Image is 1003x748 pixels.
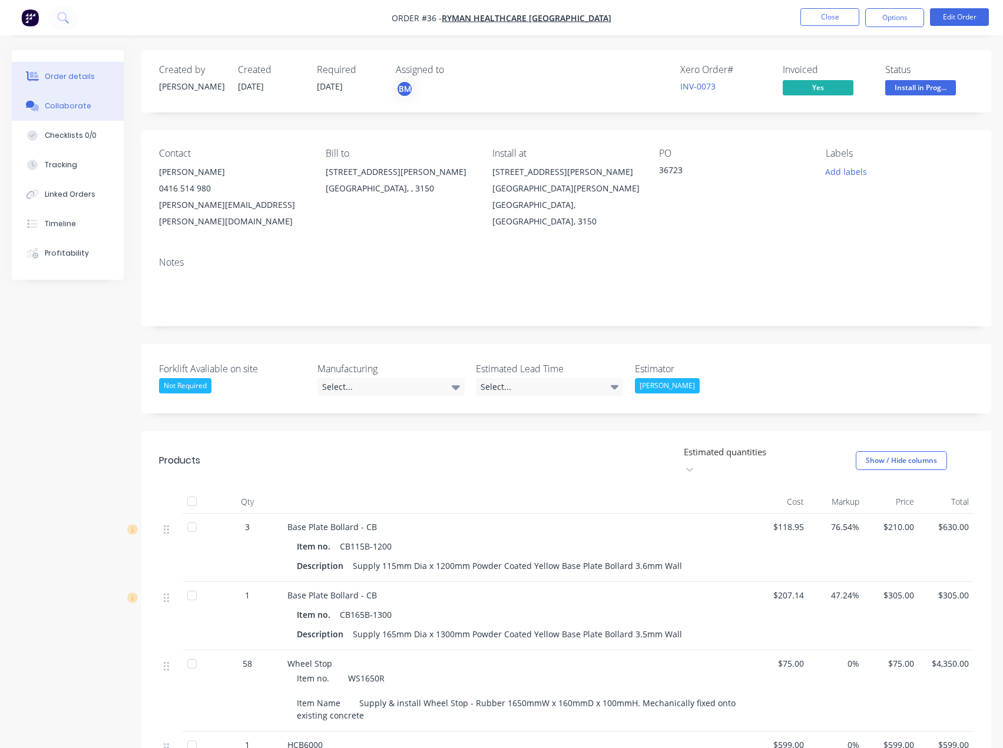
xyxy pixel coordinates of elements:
div: Labels [826,148,974,159]
span: Wheel Stop [287,658,332,669]
div: Select... [476,378,623,396]
div: Cost [754,490,809,514]
span: $118.95 [759,521,804,533]
div: Products [159,454,200,468]
button: Add labels [819,164,873,180]
button: Tracking [12,150,124,180]
span: Base Plate Bollard - CB [287,521,377,532]
div: 36723 [659,164,806,180]
a: Ryman Healthcare [GEOGRAPHIC_DATA] [442,12,611,24]
div: Item no. [297,606,335,623]
div: Price [864,490,919,514]
span: Install in Prog... [885,80,956,95]
span: $207.14 [759,589,804,601]
label: Estimated Lead Time [476,362,623,376]
a: INV-0073 [680,81,716,92]
button: BM [396,80,413,98]
button: Checklists 0/0 [12,121,124,150]
div: Markup [809,490,863,514]
span: Order #36 - [392,12,442,24]
span: $630.00 [923,521,969,533]
div: Invoiced [783,64,871,75]
div: [STREET_ADDRESS][PERSON_NAME][GEOGRAPHIC_DATA], , 3150 [326,164,474,201]
button: Edit Order [930,8,989,26]
div: Description [297,557,348,574]
span: $4,350.00 [923,657,969,670]
label: Manufacturing [317,362,465,376]
div: CB165B-1300 [335,606,396,623]
span: $75.00 [869,657,914,670]
div: Item no. [297,538,335,555]
div: Bill to [326,148,474,159]
button: Close [800,8,859,26]
button: Order details [12,62,124,91]
div: Supply 165mm Dia x 1300mm Powder Coated Yellow Base Plate Bollard 3.5mm Wall [348,625,687,643]
button: Collaborate [12,91,124,121]
div: Notes [159,257,974,268]
div: [STREET_ADDRESS][PERSON_NAME] [492,164,640,180]
div: [STREET_ADDRESS][PERSON_NAME] [326,164,474,180]
span: 0% [813,657,859,670]
span: $75.00 [759,657,804,670]
div: Timeline [45,219,76,229]
button: Options [865,8,924,27]
span: 58 [243,657,252,670]
button: Timeline [12,209,124,239]
button: Linked Orders [12,180,124,209]
div: Collaborate [45,101,91,111]
div: PO [659,148,807,159]
label: Forklift Avaliable on site [159,362,306,376]
span: Yes [783,80,853,95]
div: [PERSON_NAME][EMAIL_ADDRESS][PERSON_NAME][DOMAIN_NAME] [159,197,307,230]
div: Tracking [45,160,77,170]
div: Not Required [159,378,211,393]
span: $305.00 [869,589,914,601]
span: $305.00 [923,589,969,601]
div: Qty [212,490,283,514]
span: [DATE] [317,81,343,92]
div: [PERSON_NAME] [159,80,224,92]
span: Item no. WS1650R Item Name Supply & install Wheel Stop - Rubber 1650mmW x 160mmD x 100mmH. Mechan... [297,673,738,721]
span: 47.24% [813,589,859,601]
div: Supply 115mm Dia x 1200mm Powder Coated Yellow Base Plate Bollard 3.6mm Wall [348,557,687,574]
div: [GEOGRAPHIC_DATA][PERSON_NAME][GEOGRAPHIC_DATA], [GEOGRAPHIC_DATA], 3150 [492,180,640,230]
span: [DATE] [238,81,264,92]
div: [PERSON_NAME]0416 514 980[PERSON_NAME][EMAIL_ADDRESS][PERSON_NAME][DOMAIN_NAME] [159,164,307,230]
div: Created by [159,64,224,75]
span: Base Plate Bollard - CB [287,590,377,601]
div: Description [297,625,348,643]
div: [PERSON_NAME] [635,378,700,393]
span: 1 [245,589,250,601]
div: Contact [159,148,307,159]
div: 0416 514 980 [159,180,307,197]
div: Required [317,64,382,75]
div: Created [238,64,303,75]
div: Profitability [45,248,89,259]
div: [STREET_ADDRESS][PERSON_NAME][GEOGRAPHIC_DATA][PERSON_NAME][GEOGRAPHIC_DATA], [GEOGRAPHIC_DATA], ... [492,164,640,230]
div: [GEOGRAPHIC_DATA], , 3150 [326,180,474,197]
span: $210.00 [869,521,914,533]
div: Select... [317,378,465,396]
div: Xero Order # [680,64,769,75]
span: 76.54% [813,521,859,533]
button: Profitability [12,239,124,268]
label: Estimator [635,362,782,376]
button: Show / Hide columns [856,451,947,470]
div: Install at [492,148,640,159]
div: [PERSON_NAME] [159,164,307,180]
span: 3 [245,521,250,533]
div: Order details [45,71,95,82]
div: Total [919,490,974,514]
button: Install in Prog... [885,80,956,98]
div: Status [885,64,974,75]
div: CB115B-1200 [335,538,396,555]
div: Linked Orders [45,189,95,200]
img: Factory [21,9,39,27]
div: Assigned to [396,64,514,75]
div: Checklists 0/0 [45,130,97,141]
